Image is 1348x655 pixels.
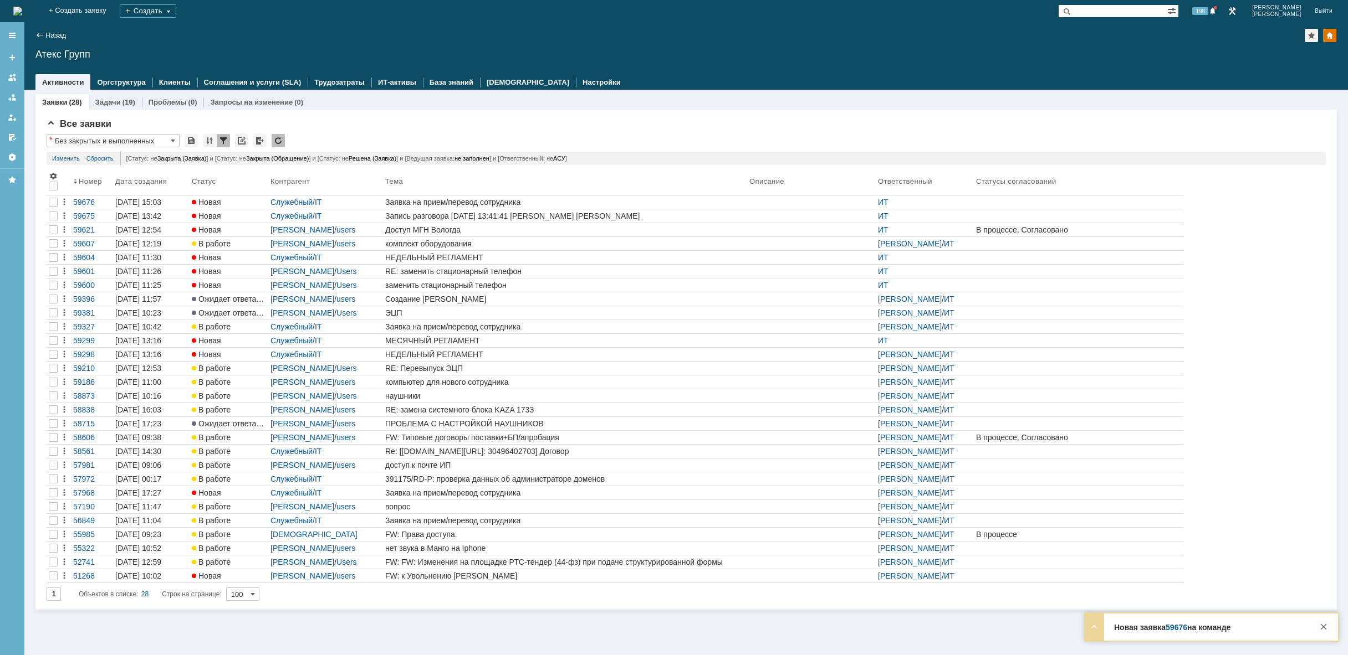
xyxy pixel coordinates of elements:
[315,253,321,262] a: IT
[944,350,954,359] a: ИТ
[385,391,745,400] div: наушники
[270,447,313,456] a: Служебный
[115,405,161,414] div: [DATE] 16:03
[878,308,942,317] a: [PERSON_NAME]
[383,375,747,389] a: компьютер для нового сотрудника
[383,306,747,319] a: ЭЦП
[115,364,161,373] div: [DATE] 12:53
[190,209,268,223] a: Новая
[73,253,111,262] div: 59604
[270,475,313,483] a: Служебный
[115,461,161,470] div: [DATE] 09:06
[383,472,747,486] a: 391175/RD-P: проверка данных об администраторе доменов
[192,350,221,359] span: Новая
[71,209,113,223] a: 59675
[190,348,268,361] a: Новая
[385,405,745,414] div: RE: замена системного блока KAZA 1733
[71,292,113,306] a: 59396
[115,225,161,234] div: [DATE] 12:54
[235,134,248,147] div: Скопировать ссылку на список
[52,152,80,165] a: Изменить
[385,267,745,276] div: RE: заменить стационарный телефон
[113,472,190,486] a: [DATE] 00:17
[42,98,67,106] a: Заявки
[204,78,302,86] a: Соглашения и услуги (SLA)
[192,295,302,303] span: Ожидает ответа контрагента
[270,350,313,359] a: Служебный
[385,378,745,386] div: компьютер для нового сотрудника
[270,461,334,470] a: [PERSON_NAME]
[190,362,268,375] a: В работе
[192,391,231,400] span: В работе
[3,49,21,66] a: Создать заявку
[336,419,355,428] a: users
[3,148,21,166] a: Настройки
[73,225,111,234] div: 59621
[385,336,745,345] div: МЕСЯЧНЫЙ РЕГЛАМЕНТ
[315,322,321,331] a: IT
[268,169,383,195] th: Контрагент
[976,433,1181,442] div: В процессе, Согласовано
[192,177,216,185] div: Статус
[270,281,334,290] a: [PERSON_NAME]
[270,212,313,220] a: Служебный
[190,306,268,319] a: Ожидает ответа контрагента
[190,445,268,458] a: В работе
[115,267,161,276] div: [DATE] 11:26
[115,447,161,456] div: [DATE] 14:30
[71,417,113,430] a: 58715
[71,169,113,195] th: Номер
[115,253,161,262] div: [DATE] 11:30
[192,419,302,428] span: Ожидает ответа контрагента
[113,306,190,319] a: [DATE] 10:23
[73,322,111,331] div: 59327
[192,475,231,483] span: В работе
[73,378,111,386] div: 59186
[190,169,268,195] th: Статус
[192,253,221,262] span: Новая
[192,267,221,276] span: Новая
[336,225,355,234] a: users
[120,4,176,18] div: Создать
[73,212,111,220] div: 59675
[878,405,942,414] a: [PERSON_NAME]
[192,225,221,234] span: Новая
[878,391,942,400] a: [PERSON_NAME]
[944,419,954,428] a: ИТ
[113,169,190,195] th: Дата создания
[192,378,231,386] span: В работе
[878,350,942,359] a: [PERSON_NAME]
[385,308,745,317] div: ЭЦП
[113,375,190,389] a: [DATE] 11:00
[878,419,942,428] a: [PERSON_NAME]
[315,447,321,456] a: IT
[115,281,161,290] div: [DATE] 11:25
[73,350,111,359] div: 59298
[115,475,161,483] div: [DATE] 00:17
[878,475,942,483] a: [PERSON_NAME]
[190,320,268,333] a: В работе
[878,461,942,470] a: [PERSON_NAME]
[383,431,747,444] a: FW: Типовые договоры поставки+БП/апробация
[270,364,334,373] a: [PERSON_NAME]
[270,239,334,248] a: [PERSON_NAME]
[336,308,357,317] a: Users
[336,461,355,470] a: users
[190,251,268,264] a: Новая
[73,405,111,414] div: 58838
[71,431,113,444] a: 58606
[878,378,942,386] a: [PERSON_NAME]
[71,362,113,375] a: 59210
[115,322,161,331] div: [DATE] 10:42
[253,134,267,147] div: Экспорт списка
[73,308,111,317] div: 59381
[270,378,334,386] a: [PERSON_NAME]
[159,78,191,86] a: Клиенты
[1323,29,1336,42] div: Изменить домашнюю страницу
[192,364,231,373] span: В работе
[113,486,190,499] a: [DATE] 17:27
[190,389,268,403] a: В работе
[383,237,747,250] a: комплект оборудования
[878,336,889,345] a: ИТ
[73,447,111,456] div: 58561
